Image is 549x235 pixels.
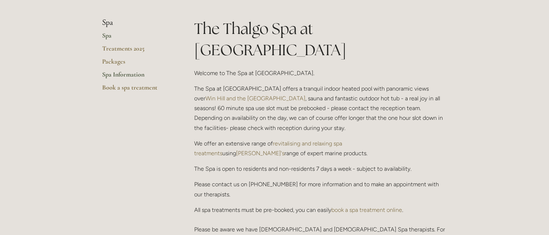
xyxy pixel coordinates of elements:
a: [PERSON_NAME]'s [236,150,284,157]
a: Spa [102,31,171,44]
h1: The Thalgo Spa at [GEOGRAPHIC_DATA] [194,18,447,61]
p: The Spa at [GEOGRAPHIC_DATA] offers a tranquil indoor heated pool with panoramic views over , sau... [194,84,447,133]
a: Packages [102,57,171,70]
p: We offer an extensive range of using range of expert marine products. [194,139,447,158]
a: Book a spa treatment [102,83,171,96]
a: Spa Information [102,70,171,83]
a: Treatments 2025 [102,44,171,57]
p: Please contact us on [PHONE_NUMBER] for more information and to make an appointment with our ther... [194,179,447,199]
a: book a spa treatment online [331,206,402,213]
a: Win Hill and the [GEOGRAPHIC_DATA] [205,95,305,102]
p: The Spa is open to residents and non-residents 7 days a week - subject to availability. [194,164,447,174]
li: Spa [102,18,171,27]
p: Welcome to The Spa at [GEOGRAPHIC_DATA]. [194,68,447,78]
